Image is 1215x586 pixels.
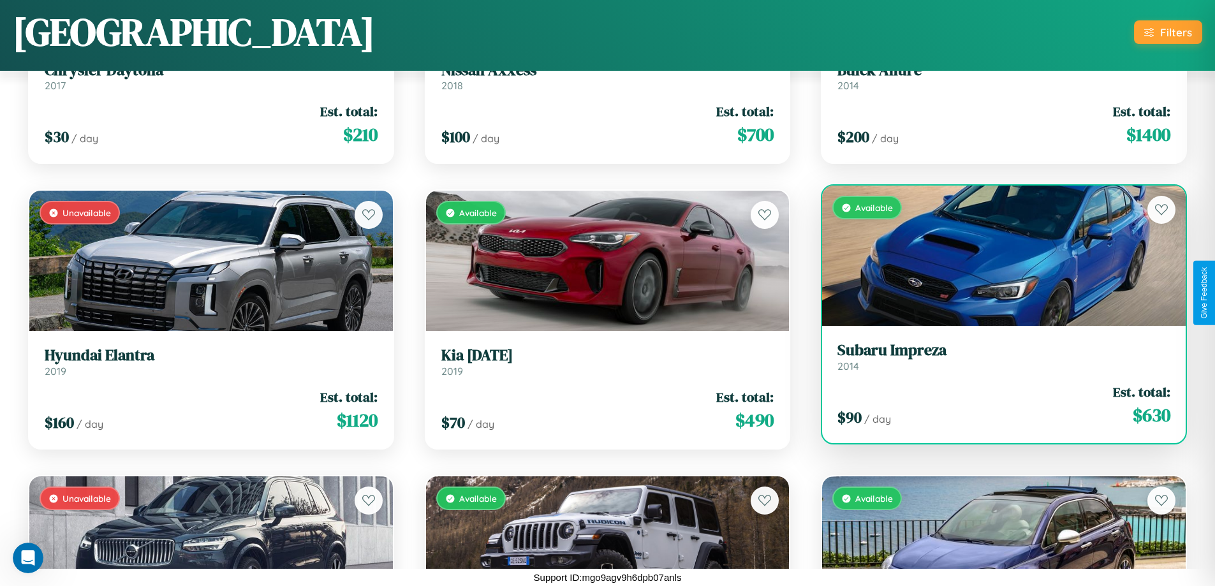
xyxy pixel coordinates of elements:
[864,413,891,425] span: / day
[837,126,869,147] span: $ 200
[1113,383,1170,401] span: Est. total:
[855,493,893,504] span: Available
[855,202,893,213] span: Available
[872,132,899,145] span: / day
[441,365,463,377] span: 2019
[13,543,43,573] iframe: Intercom live chat
[1200,267,1209,319] div: Give Feedback
[837,341,1170,372] a: Subaru Impreza2014
[441,79,463,92] span: 2018
[837,360,859,372] span: 2014
[441,346,774,377] a: Kia [DATE]2019
[441,346,774,365] h3: Kia [DATE]
[837,407,862,428] span: $ 90
[716,388,774,406] span: Est. total:
[441,126,470,147] span: $ 100
[45,126,69,147] span: $ 30
[473,132,499,145] span: / day
[837,341,1170,360] h3: Subaru Impreza
[459,207,497,218] span: Available
[343,122,378,147] span: $ 210
[837,61,1170,92] a: Buick Allure2014
[1134,20,1202,44] button: Filters
[737,122,774,147] span: $ 700
[45,346,378,377] a: Hyundai Elantra2019
[1133,402,1170,428] span: $ 630
[63,493,111,504] span: Unavailable
[441,61,774,92] a: Nissan Axxess2018
[45,365,66,377] span: 2019
[63,207,111,218] span: Unavailable
[716,102,774,121] span: Est. total:
[71,132,98,145] span: / day
[337,407,378,433] span: $ 1120
[837,79,859,92] span: 2014
[45,79,66,92] span: 2017
[45,346,378,365] h3: Hyundai Elantra
[320,388,378,406] span: Est. total:
[77,418,103,430] span: / day
[45,61,378,92] a: Chrysler Daytona2017
[534,569,682,586] p: Support ID: mgo9agv9h6dpb07anls
[320,102,378,121] span: Est. total:
[1113,102,1170,121] span: Est. total:
[441,412,465,433] span: $ 70
[13,6,375,58] h1: [GEOGRAPHIC_DATA]
[735,407,774,433] span: $ 490
[459,493,497,504] span: Available
[1160,26,1192,39] div: Filters
[1126,122,1170,147] span: $ 1400
[468,418,494,430] span: / day
[45,412,74,433] span: $ 160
